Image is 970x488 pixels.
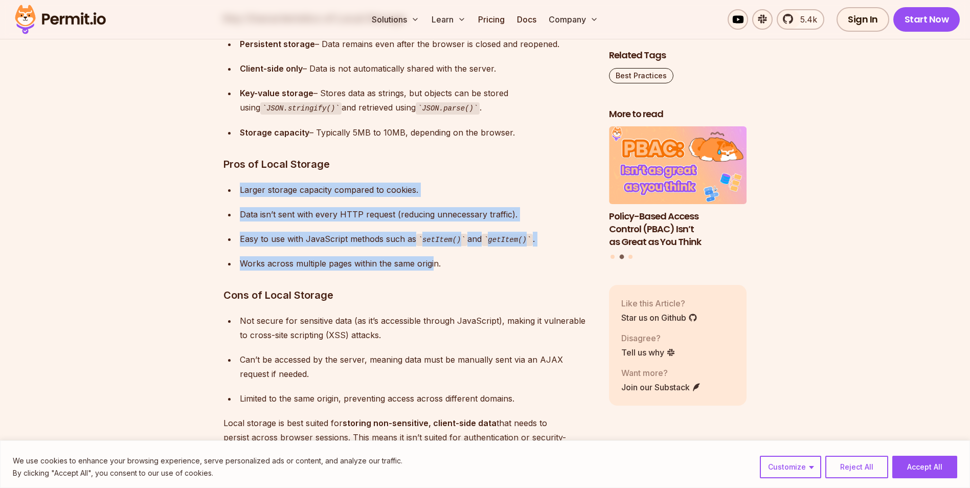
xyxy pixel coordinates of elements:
[223,156,593,172] h3: Pros of Local Storage
[223,287,593,303] h3: Cons of Local Storage
[621,367,701,379] p: Want more?
[10,2,110,37] img: Permit logo
[621,381,701,393] a: Join our Substack
[609,49,747,62] h2: Related Tags
[240,63,303,74] strong: Client-side only
[240,352,593,381] div: Can’t be accessed by the server, meaning data must be manually sent via an AJAX request if needed.
[223,416,593,459] p: Local storage is best suited for that needs to persist across browser sessions. This means it isn...
[474,9,509,30] a: Pricing
[609,127,747,249] li: 2 of 3
[621,297,697,309] p: Like this Article?
[240,232,593,247] div: Easy to use with JavaScript methods such as and .
[240,86,593,115] div: – Stores data as strings, but objects can be stored using and retrieved using .
[240,314,593,342] div: Not secure for sensitive data (as it’s accessible through JavaScript), making it vulnerable to cr...
[240,256,593,271] div: Works across multiple pages within the same origin.
[240,183,593,197] div: Larger storage capacity compared to cookies.
[240,127,309,138] strong: Storage capacity
[609,127,747,249] a: Policy-Based Access Control (PBAC) Isn’t as Great as You ThinkPolicy-Based Access Control (PBAC) ...
[893,7,960,32] a: Start Now
[416,102,480,115] code: JSON.parse()
[240,88,313,98] strong: Key-value storage
[240,207,593,221] div: Data isn’t sent with every HTTP request (reducing unnecessary traffic).
[619,255,624,259] button: Go to slide 2
[240,37,593,51] div: – Data remains even after the browser is closed and reopened.
[427,9,470,30] button: Learn
[482,234,533,246] code: getItem()
[609,68,673,83] a: Best Practices
[621,312,697,324] a: Star us on Github
[545,9,602,30] button: Company
[343,418,497,428] strong: storing non-sensitive, client-side data
[609,108,747,121] h2: More to read
[513,9,540,30] a: Docs
[837,7,889,32] a: Sign In
[13,467,402,479] p: By clicking "Accept All", you consent to our use of cookies.
[611,255,615,259] button: Go to slide 1
[892,456,957,478] button: Accept All
[609,127,747,261] div: Posts
[260,102,342,115] code: JSON.stringify()
[609,127,747,205] img: Policy-Based Access Control (PBAC) Isn’t as Great as You Think
[621,346,675,359] a: Tell us why
[825,456,888,478] button: Reject All
[416,234,467,246] code: setItem()
[794,13,817,26] span: 5.4k
[240,39,315,49] strong: Persistent storage
[760,456,821,478] button: Customize
[13,455,402,467] p: We use cookies to enhance your browsing experience, serve personalized ads or content, and analyz...
[240,391,593,406] div: Limited to the same origin, preventing access across different domains.
[240,61,593,76] div: – Data is not automatically shared with the server.
[628,255,633,259] button: Go to slide 3
[609,210,747,248] h3: Policy-Based Access Control (PBAC) Isn’t as Great as You Think
[777,9,824,30] a: 5.4k
[368,9,423,30] button: Solutions
[621,332,675,344] p: Disagree?
[240,125,593,140] div: – Typically 5MB to 10MB, depending on the browser.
